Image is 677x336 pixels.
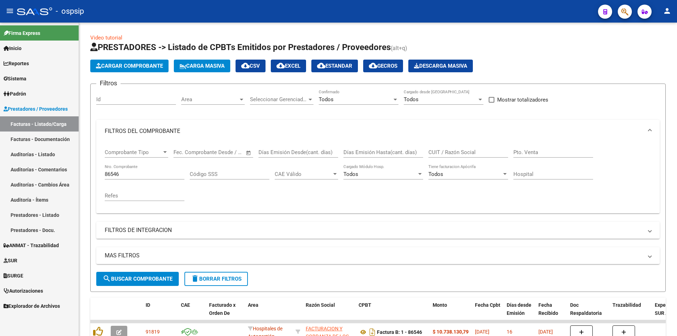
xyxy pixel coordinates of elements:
[663,7,671,15] mat-icon: person
[96,247,660,264] mat-expansion-panel-header: MAS FILTROS
[536,298,567,329] datatable-header-cell: Fecha Recibido
[96,272,179,286] button: Buscar Comprobante
[181,302,190,308] span: CAE
[4,60,29,67] span: Reportes
[538,302,558,316] span: Fecha Recibido
[369,63,397,69] span: Gecros
[538,329,553,335] span: [DATE]
[191,276,242,282] span: Borrar Filtros
[105,226,643,234] mat-panel-title: FILTROS DE INTEGRACION
[105,149,162,155] span: Comprobante Tipo
[56,4,84,19] span: - ospsip
[414,63,467,69] span: Descarga Masiva
[507,329,512,335] span: 16
[96,78,121,88] h3: Filtros
[105,127,643,135] mat-panel-title: FILTROS DEL COMPROBANTE
[507,302,531,316] span: Días desde Emisión
[105,252,643,259] mat-panel-title: MAS FILTROS
[4,242,59,249] span: ANMAT - Trazabilidad
[363,60,403,72] button: Gecros
[4,257,17,264] span: SUR
[4,75,26,83] span: Sistema
[4,105,68,113] span: Prestadores / Proveedores
[181,96,238,103] span: Area
[245,149,253,157] button: Open calendar
[90,35,122,41] a: Video tutorial
[248,302,258,308] span: Area
[504,298,536,329] datatable-header-cell: Días desde Emisión
[475,302,500,308] span: Fecha Cpbt
[206,298,245,329] datatable-header-cell: Facturado x Orden De
[179,63,225,69] span: Carga Masiva
[428,171,443,177] span: Todos
[4,302,60,310] span: Explorador de Archivos
[303,298,356,329] datatable-header-cell: Razón Social
[236,60,266,72] button: CSV
[241,63,260,69] span: CSV
[408,60,473,72] app-download-masive: Descarga masiva de comprobantes (adjuntos)
[570,302,602,316] span: Doc Respaldatoria
[430,298,472,329] datatable-header-cell: Monto
[184,272,248,286] button: Borrar Filtros
[369,61,377,70] mat-icon: cloud_download
[103,274,111,283] mat-icon: search
[96,222,660,239] mat-expansion-panel-header: FILTROS DE INTEGRACION
[610,298,652,329] datatable-header-cell: Trazabilidad
[245,298,293,329] datatable-header-cell: Area
[343,171,358,177] span: Todos
[4,44,22,52] span: Inicio
[208,149,243,155] input: Fecha fin
[317,63,352,69] span: Estandar
[191,274,199,283] mat-icon: delete
[317,61,325,70] mat-icon: cloud_download
[359,302,371,308] span: CPBT
[96,142,660,213] div: FILTROS DEL COMPROBANTE
[103,276,172,282] span: Buscar Comprobante
[567,298,610,329] datatable-header-cell: Doc Respaldatoria
[209,302,236,316] span: Facturado x Orden De
[143,298,178,329] datatable-header-cell: ID
[433,329,469,335] strong: $ 10.738.130,79
[404,96,419,103] span: Todos
[178,298,206,329] datatable-header-cell: CAE
[4,287,43,295] span: Autorizaciones
[653,312,670,329] iframe: Intercom live chat
[306,302,335,308] span: Razón Social
[146,329,160,335] span: 91819
[4,90,26,98] span: Padrón
[377,329,422,335] strong: Factura B: 1 - 86546
[241,61,250,70] mat-icon: cloud_download
[6,7,14,15] mat-icon: menu
[271,60,306,72] button: EXCEL
[276,61,285,70] mat-icon: cloud_download
[408,60,473,72] button: Descarga Masiva
[276,63,300,69] span: EXCEL
[96,63,163,69] span: Cargar Comprobante
[173,149,202,155] input: Fecha inicio
[4,272,23,280] span: SURGE
[311,60,358,72] button: Estandar
[275,171,332,177] span: CAE Válido
[475,329,489,335] span: [DATE]
[497,96,548,104] span: Mostrar totalizadores
[4,29,40,37] span: Firma Express
[391,45,407,51] span: (alt+q)
[174,60,230,72] button: Carga Masiva
[90,42,391,52] span: PRESTADORES -> Listado de CPBTs Emitidos por Prestadores / Proveedores
[356,298,430,329] datatable-header-cell: CPBT
[90,60,169,72] button: Cargar Comprobante
[319,96,334,103] span: Todos
[472,298,504,329] datatable-header-cell: Fecha Cpbt
[96,120,660,142] mat-expansion-panel-header: FILTROS DEL COMPROBANTE
[612,302,641,308] span: Trazabilidad
[146,302,150,308] span: ID
[433,302,447,308] span: Monto
[250,96,307,103] span: Seleccionar Gerenciador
